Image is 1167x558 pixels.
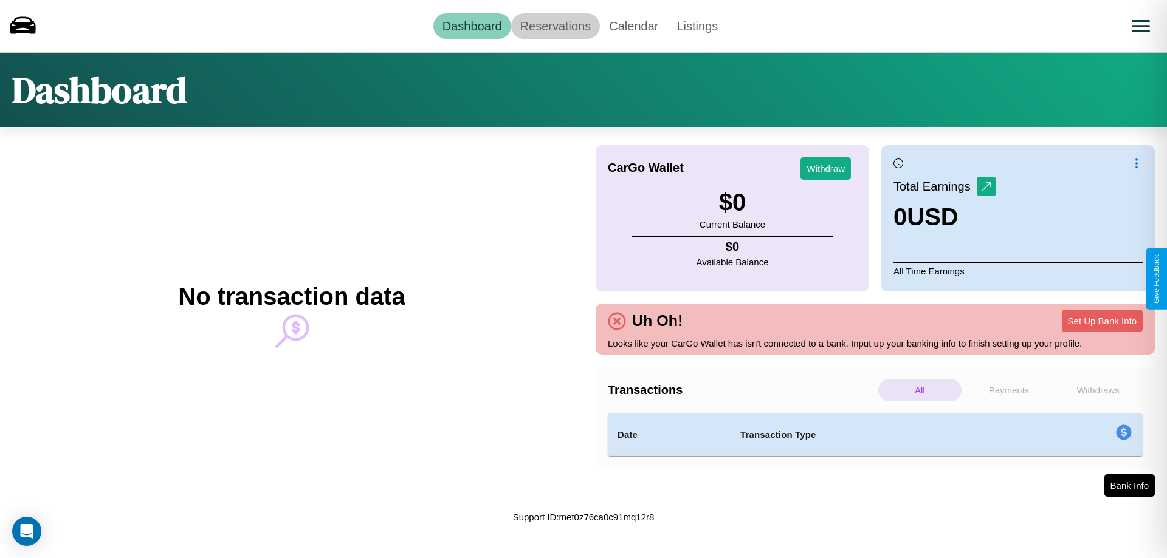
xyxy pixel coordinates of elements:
p: Total Earnings [893,175,977,197]
a: Dashboard [433,13,511,39]
p: Available Balance [697,254,769,270]
table: simple table [608,413,1143,456]
p: Payments [968,379,1051,401]
button: Set Up Bank Info [1062,310,1143,332]
button: Withdraw [800,157,851,180]
div: Open Intercom Messenger [12,517,41,546]
h4: Uh Oh! [626,312,689,330]
p: Looks like your CarGo Wallet has isn't connected to a bank. Input up your banking info to finish ... [608,335,1143,352]
h3: 0 USD [893,203,996,231]
h3: $ 0 [700,189,765,216]
h4: Transactions [608,383,875,397]
p: Withdraws [1056,379,1140,401]
div: Give Feedback [1152,254,1161,304]
p: Current Balance [700,216,765,233]
h2: No transaction data [178,283,405,310]
a: Reservations [511,13,601,39]
h1: Dashboard [12,65,187,115]
p: All Time Earnings [893,262,1143,279]
a: Listings [667,13,727,39]
p: Support ID: met0z76ca0c91mq12r8 [513,509,655,525]
h4: Transaction Type [740,427,1016,442]
button: Open menu [1124,9,1158,43]
p: All [878,379,962,401]
button: Bank Info [1104,474,1155,497]
h4: $ 0 [697,240,769,254]
a: Calendar [600,13,667,39]
h4: Date [618,427,721,442]
h4: CarGo Wallet [608,161,684,175]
